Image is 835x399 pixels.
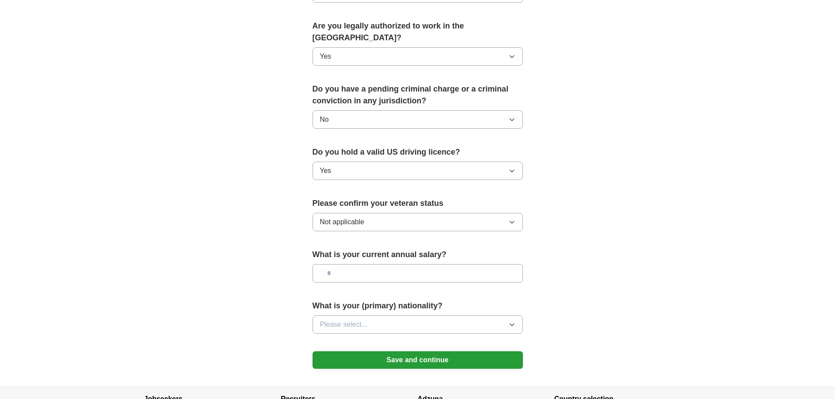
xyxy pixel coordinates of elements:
[320,319,368,330] span: Please select...
[320,217,364,227] span: Not applicable
[320,166,331,176] span: Yes
[313,162,523,180] button: Yes
[313,300,523,312] label: What is your (primary) nationality?
[313,249,523,261] label: What is your current annual salary?
[313,315,523,334] button: Please select...
[320,114,329,125] span: No
[320,51,331,62] span: Yes
[313,20,523,44] label: Are you legally authorized to work in the [GEOGRAPHIC_DATA]?
[313,83,523,107] label: Do you have a pending criminal charge or a criminal conviction in any jurisdiction?
[313,146,523,158] label: Do you hold a valid US driving licence?
[313,213,523,231] button: Not applicable
[313,351,523,369] button: Save and continue
[313,110,523,129] button: No
[313,47,523,66] button: Yes
[313,198,523,209] label: Please confirm your veteran status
